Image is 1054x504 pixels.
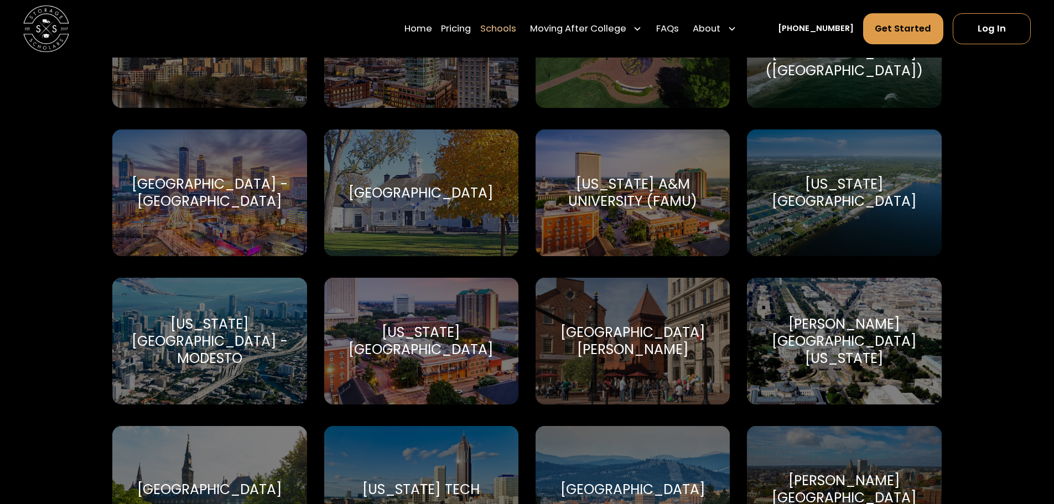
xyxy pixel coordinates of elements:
[480,13,516,45] a: Schools
[761,175,927,210] div: [US_STATE][GEOGRAPHIC_DATA]
[747,278,941,404] a: Go to selected school
[526,13,647,45] div: Moving After College
[112,278,307,404] a: Go to selected school
[688,13,741,45] div: About
[560,481,705,498] div: [GEOGRAPHIC_DATA]
[362,481,480,498] div: [US_STATE] Tech
[747,129,941,256] a: Go to selected school
[324,129,518,256] a: Go to selected school
[112,129,307,256] a: Go to selected school
[126,315,293,367] div: [US_STATE][GEOGRAPHIC_DATA] - Modesto
[761,315,927,367] div: [PERSON_NAME][GEOGRAPHIC_DATA][US_STATE]
[778,23,854,35] a: [PHONE_NUMBER]
[863,13,944,44] a: Get Started
[693,22,720,36] div: About
[656,13,679,45] a: FAQs
[536,278,730,404] a: Go to selected school
[126,175,293,210] div: [GEOGRAPHIC_DATA] - [GEOGRAPHIC_DATA]
[761,10,927,79] div: [PERSON_NAME]–[PERSON_NAME][GEOGRAPHIC_DATA] ([GEOGRAPHIC_DATA])
[137,481,282,498] div: [GEOGRAPHIC_DATA]
[953,13,1031,44] a: Log In
[404,13,432,45] a: Home
[324,278,518,404] a: Go to selected school
[530,22,626,36] div: Moving After College
[549,175,716,210] div: [US_STATE] A&M University (FAMU)
[23,6,69,51] img: Storage Scholars main logo
[338,324,505,358] div: [US_STATE][GEOGRAPHIC_DATA]
[549,324,716,358] div: [GEOGRAPHIC_DATA][PERSON_NAME]
[349,184,494,201] div: [GEOGRAPHIC_DATA]
[536,129,730,256] a: Go to selected school
[441,13,471,45] a: Pricing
